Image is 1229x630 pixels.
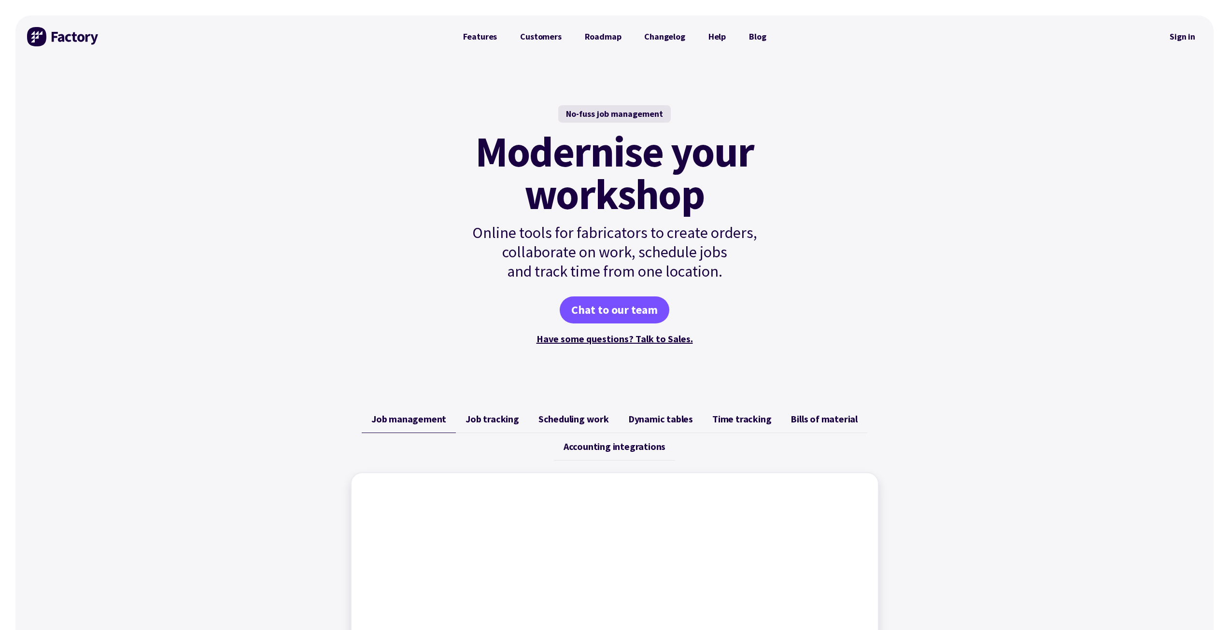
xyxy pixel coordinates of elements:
a: Changelog [633,27,696,46]
a: Blog [737,27,777,46]
a: Features [452,27,509,46]
span: Job management [371,413,446,425]
mark: Modernise your workshop [475,130,754,215]
div: No-fuss job management [558,105,671,123]
span: Dynamic tables [628,413,693,425]
span: Accounting integrations [564,441,665,452]
a: Customers [509,27,573,46]
span: Time tracking [712,413,771,425]
span: Job tracking [466,413,519,425]
nav: Secondary Navigation [1163,26,1202,48]
nav: Primary Navigation [452,27,778,46]
a: Chat to our team [560,296,669,323]
img: Factory [27,27,99,46]
span: Bills of material [791,413,858,425]
a: Have some questions? Talk to Sales. [537,333,693,345]
p: Online tools for fabricators to create orders, collaborate on work, schedule jobs and track time ... [452,223,778,281]
a: Roadmap [573,27,633,46]
a: Sign in [1163,26,1202,48]
a: Help [697,27,737,46]
span: Scheduling work [538,413,609,425]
